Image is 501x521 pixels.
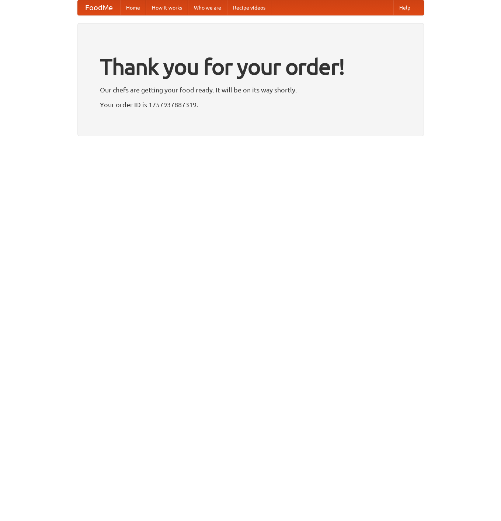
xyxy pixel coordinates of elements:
a: Help [393,0,416,15]
a: How it works [146,0,188,15]
a: Recipe videos [227,0,271,15]
a: FoodMe [78,0,120,15]
h1: Thank you for your order! [100,49,401,84]
a: Who we are [188,0,227,15]
p: Our chefs are getting your food ready. It will be on its way shortly. [100,84,401,95]
p: Your order ID is 1757937887319. [100,99,401,110]
a: Home [120,0,146,15]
